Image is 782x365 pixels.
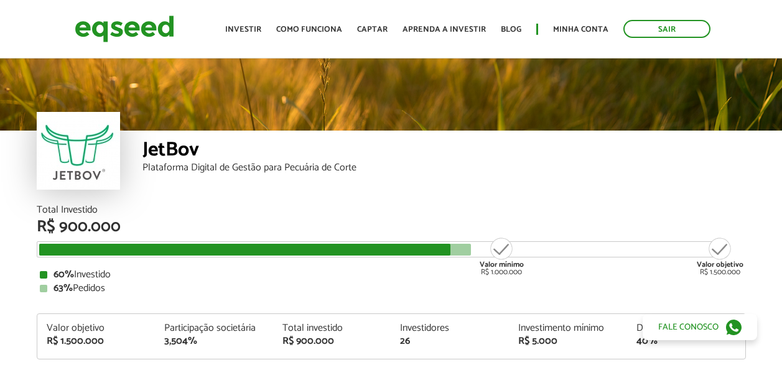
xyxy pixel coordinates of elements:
div: R$ 1.500.000 [697,236,743,276]
a: Aprenda a investir [403,25,486,34]
div: Pedidos [40,284,743,293]
div: R$ 1.000.000 [478,236,525,276]
a: Sair [623,20,710,38]
div: Investido [40,270,743,280]
strong: 63% [54,280,73,297]
div: Total investido [282,323,382,333]
a: Blog [501,25,521,34]
div: 26 [400,336,500,346]
div: R$ 900.000 [282,336,382,346]
strong: Valor mínimo [480,259,524,270]
div: Total Investido [37,205,746,215]
div: Investidores [400,323,500,333]
a: Minha conta [553,25,608,34]
a: Fale conosco [643,314,757,340]
img: EqSeed [75,12,174,45]
div: 40% [636,336,736,346]
div: R$ 900.000 [37,219,746,235]
div: JetBov [142,140,746,163]
div: Valor objetivo [47,323,146,333]
div: Investimento mínimo [518,323,618,333]
a: Investir [225,25,261,34]
div: R$ 1.500.000 [47,336,146,346]
div: R$ 5.000 [518,336,618,346]
strong: 60% [54,266,74,283]
a: Como funciona [276,25,342,34]
div: Plataforma Digital de Gestão para Pecuária de Corte [142,163,746,173]
div: Participação societária [164,323,264,333]
a: Captar [357,25,388,34]
strong: Valor objetivo [697,259,743,270]
div: 3,504% [164,336,264,346]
